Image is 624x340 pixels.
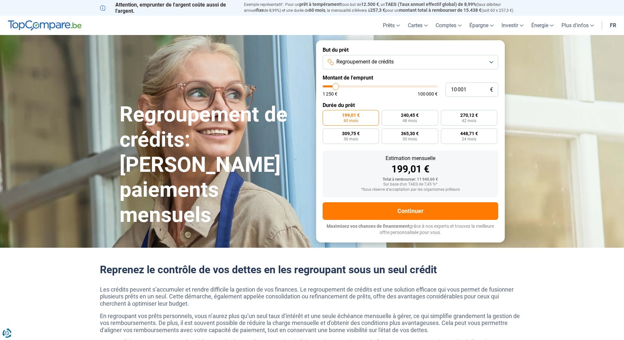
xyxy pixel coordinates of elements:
span: 240,45 € [401,113,419,117]
a: Épargne [465,16,498,35]
a: Investir [498,16,527,35]
p: Les crédits peuvent s’accumuler et rendre difficile la gestion de vos finances. Le regroupement d... [100,286,524,307]
a: Énergie [527,16,558,35]
span: 36 mois [344,137,358,141]
div: *Sous réserve d'acceptation par les organismes prêteurs [328,188,493,192]
a: Cartes [404,16,432,35]
h2: Reprenez le contrôle de vos dettes en les regroupant sous un seul crédit [100,263,524,276]
span: prêt à tempérament [299,2,341,7]
a: Plus d'infos [558,16,598,35]
span: 1 250 € [323,92,337,96]
div: 199,01 € [328,164,493,174]
span: 257,3 € [370,8,385,13]
span: 309,75 € [342,131,360,136]
span: 270,12 € [460,113,478,117]
label: Durée du prêt [323,102,498,108]
span: montant total à rembourser de 15.438 € [399,8,482,13]
button: Regroupement de crédits [323,55,498,69]
p: En regroupant vos prêts personnels, vous n’aurez plus qu’un seul taux d’intérêt et une seule éché... [100,313,524,334]
span: 448,71 € [460,131,478,136]
label: But du prêt [323,47,498,53]
label: Montant de l'emprunt [323,75,498,81]
h1: Regroupement de crédits: [PERSON_NAME] paiements mensuels [120,102,308,228]
img: TopCompare [8,20,82,31]
a: Prêts [379,16,404,35]
span: Regroupement de crédits [336,58,394,65]
span: € [490,87,493,93]
span: TAEG (Taux annuel effectif global) de 8,99% [385,2,476,7]
a: fr [606,16,620,35]
span: 100 000 € [418,92,438,96]
p: grâce à nos experts et trouvez la meilleure offre personnalisée pour vous. [323,223,498,236]
span: 365,30 € [401,131,419,136]
div: Total à rembourser: 11 940,60 € [328,177,493,182]
span: 60 mois [309,8,325,13]
button: Continuer [323,202,498,220]
div: Estimation mensuelle [328,156,493,161]
span: 30 mois [403,137,417,141]
span: 24 mois [462,137,476,141]
span: 48 mois [403,119,417,123]
p: Exemple représentatif : Pour un tous but de , un (taux débiteur annuel de 8,99%) et une durée de ... [244,2,524,13]
span: 12.500 € [361,2,379,7]
span: Maximisez vos chances de financement [327,224,409,229]
div: Sur base d'un TAEG de 7,45 %* [328,182,493,187]
p: Attention, emprunter de l'argent coûte aussi de l'argent. [100,2,236,14]
span: 42 mois [462,119,476,123]
span: fixe [256,8,264,13]
a: Comptes [432,16,465,35]
span: 60 mois [344,119,358,123]
span: 199,01 € [342,113,360,117]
